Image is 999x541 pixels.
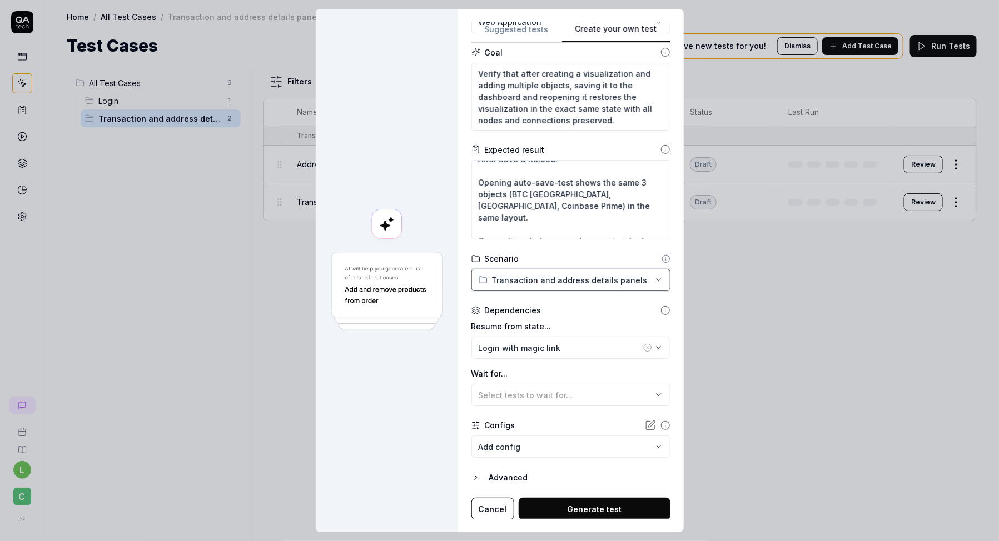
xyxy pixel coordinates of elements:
[471,269,670,291] button: Transaction and address details panels
[471,384,670,406] button: Select tests to wait for...
[492,274,648,286] span: Transaction and address details panels
[519,498,670,520] button: Generate test
[471,498,514,520] button: Cancel
[471,23,562,43] button: Suggested tests
[485,253,519,264] div: Scenario
[329,251,445,332] img: Generate a test using AI
[485,304,541,316] div: Dependencies
[471,471,670,484] button: Advanced
[485,47,503,58] div: Goal
[479,390,573,400] span: Select tests to wait for...
[471,368,670,379] label: Wait for...
[471,337,670,359] button: Login with magic link
[489,471,670,484] div: Advanced
[485,144,545,156] div: Expected result
[471,320,670,332] label: Resume from state...
[562,23,670,43] button: Create your own test
[479,342,641,354] div: Login with magic link
[485,419,515,431] div: Configs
